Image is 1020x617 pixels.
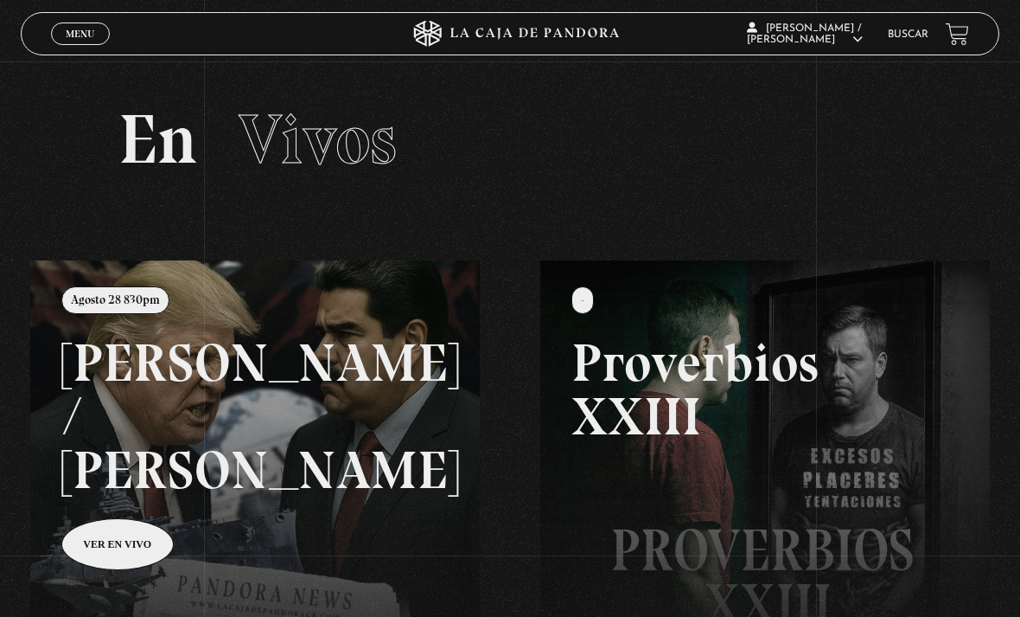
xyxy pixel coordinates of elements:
span: Menu [66,29,94,39]
a: Buscar [888,29,928,40]
span: Vivos [239,98,397,181]
span: Cerrar [61,43,101,55]
span: [PERSON_NAME] / [PERSON_NAME] [747,23,863,45]
a: View your shopping cart [946,22,969,46]
h2: En [118,105,902,174]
